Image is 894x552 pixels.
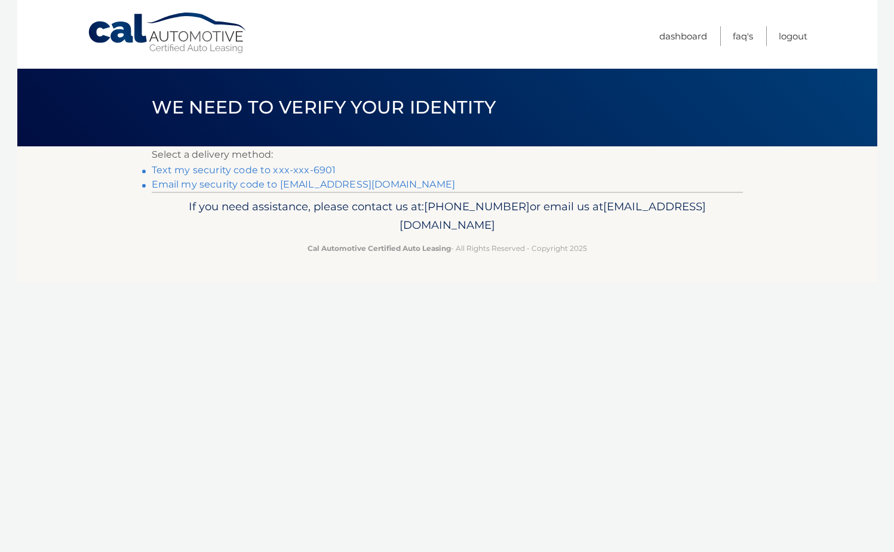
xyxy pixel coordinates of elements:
span: We need to verify your identity [152,96,496,118]
a: FAQ's [733,26,753,46]
a: Email my security code to [EMAIL_ADDRESS][DOMAIN_NAME] [152,179,456,190]
span: [PHONE_NUMBER] [424,200,530,213]
a: Text my security code to xxx-xxx-6901 [152,164,336,176]
p: - All Rights Reserved - Copyright 2025 [159,242,735,254]
p: Select a delivery method: [152,146,743,163]
a: Dashboard [659,26,707,46]
strong: Cal Automotive Certified Auto Leasing [308,244,451,253]
p: If you need assistance, please contact us at: or email us at [159,197,735,235]
a: Logout [779,26,807,46]
a: Cal Automotive [87,12,248,54]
